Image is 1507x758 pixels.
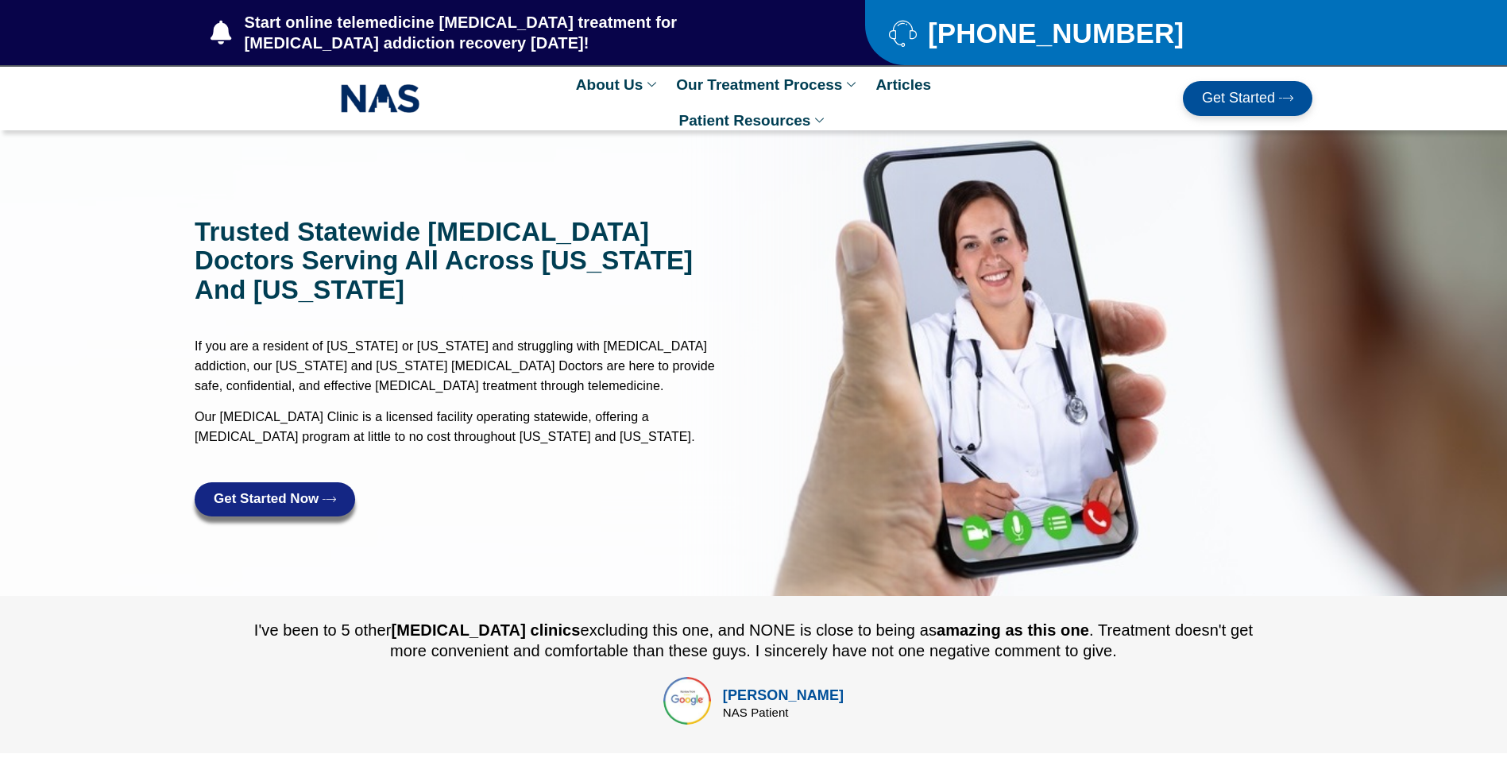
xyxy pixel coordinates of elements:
[195,336,746,396] p: If you are a resident of [US_STATE] or [US_STATE] and struggling with [MEDICAL_DATA] addiction, o...
[663,677,711,725] img: top rated online suboxone treatment for opioid addiction treatment in tennessee and texas
[568,67,668,102] a: About Us
[671,102,837,138] a: Patient Resources
[250,620,1257,661] div: I've been to 5 other excluding this one, and NONE is close to being as . Treatment doesn't get mo...
[867,67,939,102] a: Articles
[195,218,746,304] h1: Trusted Statewide [MEDICAL_DATA] doctors serving all across [US_STATE] and [US_STATE]
[1183,81,1312,116] a: Get Started
[391,621,580,639] b: [MEDICAL_DATA] clinics
[723,685,844,706] div: [PERSON_NAME]
[723,706,844,718] div: NAS Patient
[1202,91,1275,106] span: Get Started
[214,492,319,507] span: Get Started Now
[195,407,746,447] p: Our [MEDICAL_DATA] Clinic is a licensed facility operating statewide, offering a [MEDICAL_DATA] p...
[937,621,1089,639] b: amazing as this one
[889,19,1273,47] a: [PHONE_NUMBER]
[241,12,802,53] span: Start online telemedicine [MEDICAL_DATA] treatment for [MEDICAL_DATA] addiction recovery [DATE]!
[341,80,420,117] img: NAS_email_signature-removebg-preview.png
[924,23,1184,43] span: [PHONE_NUMBER]
[211,12,802,53] a: Start online telemedicine [MEDICAL_DATA] treatment for [MEDICAL_DATA] addiction recovery [DATE]!
[195,482,355,516] a: Get Started Now
[668,67,867,102] a: Our Treatment Process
